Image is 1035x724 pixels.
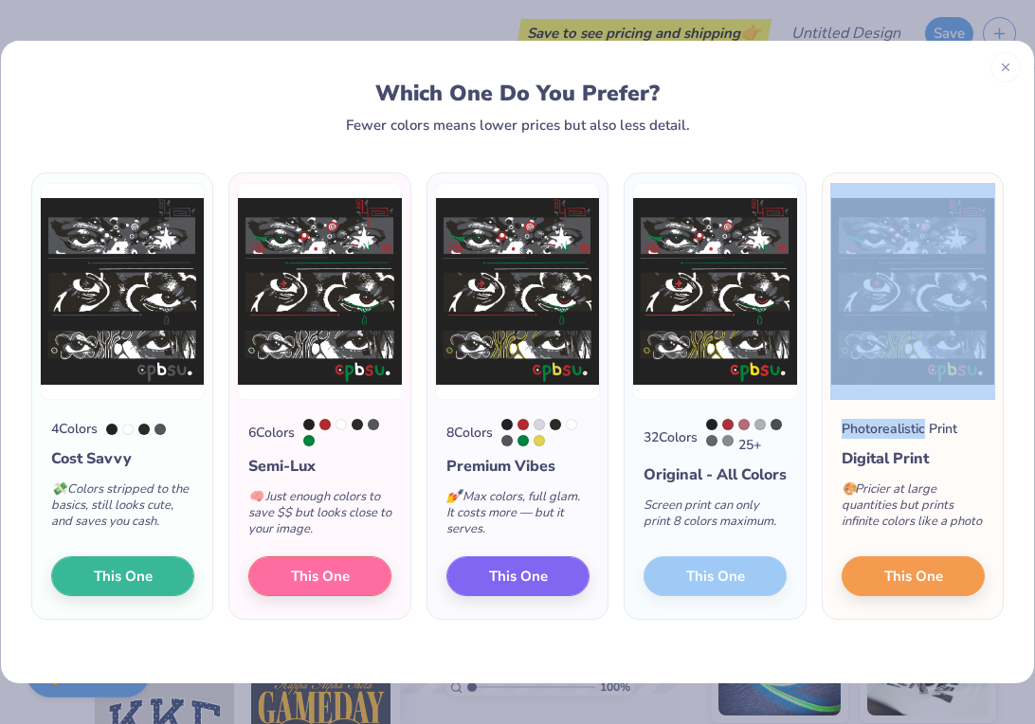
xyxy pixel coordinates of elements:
[291,566,350,588] span: This One
[842,419,957,439] div: Photorealistic Print
[446,478,590,556] div: Max colors, full glam. It costs more — but it serves.
[550,419,561,430] div: Black C
[122,424,134,435] div: White
[237,183,402,400] img: 6 color option
[842,470,985,549] div: Pricier at large quantities but prints infinite colors like a photo
[738,419,750,430] div: 695 C
[319,419,331,430] div: 1805 C
[722,419,734,430] div: 1807 C
[435,183,600,400] img: 8 color option
[706,419,787,455] div: 25 +
[883,566,942,588] span: This One
[336,419,347,430] div: White
[248,488,263,505] span: 🧠
[248,556,391,596] button: This One
[40,183,205,400] img: 4 color option
[754,419,766,430] div: Cool Gray 5 C
[51,419,98,439] div: 4 Colors
[51,480,66,498] span: 💸
[346,118,690,133] div: Fewer colors means lower prices but also less detail.
[517,419,529,430] div: 1805 C
[303,419,315,430] div: Neutral Black C
[566,419,577,430] div: White
[842,480,857,498] span: 🎨
[138,424,150,435] div: Black C
[632,183,797,400] img: 32 color option
[501,419,513,430] div: Neutral Black C
[106,424,118,435] div: Neutral Black C
[706,435,717,446] div: Cool Gray 10 C
[501,435,513,446] div: Cool Gray 11 C
[94,566,153,588] span: This One
[248,478,391,556] div: Just enough colors to save $$ but looks close to your image.
[51,447,194,470] div: Cost Savvy
[830,183,995,400] img: Photorealistic preview
[248,423,295,443] div: 6 Colors
[534,435,545,446] div: 610 C
[517,435,529,446] div: 348 C
[446,556,590,596] button: This One
[722,435,734,446] div: Cool Gray 8 C
[842,447,985,470] div: Digital Print
[771,419,782,430] div: 7540 C
[154,424,166,435] div: Cool Gray 11 C
[352,419,363,430] div: Black C
[368,419,379,430] div: Cool Gray 11 C
[53,81,983,106] div: Which One Do You Prefer?
[706,419,717,430] div: Neutral Black C
[446,423,493,443] div: 8 Colors
[644,486,787,549] div: Screen print can only print 8 colors maximum.
[644,463,787,486] div: Original - All Colors
[644,427,698,447] div: 32 Colors
[534,419,545,430] div: 5315 C
[489,566,548,588] span: This One
[248,455,391,478] div: Semi-Lux
[842,556,985,596] button: This One
[51,470,194,549] div: Colors stripped to the basics, still looks cute, and saves you cash.
[446,488,462,505] span: 💅
[303,435,315,446] div: 348 C
[51,556,194,596] button: This One
[446,455,590,478] div: Premium Vibes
